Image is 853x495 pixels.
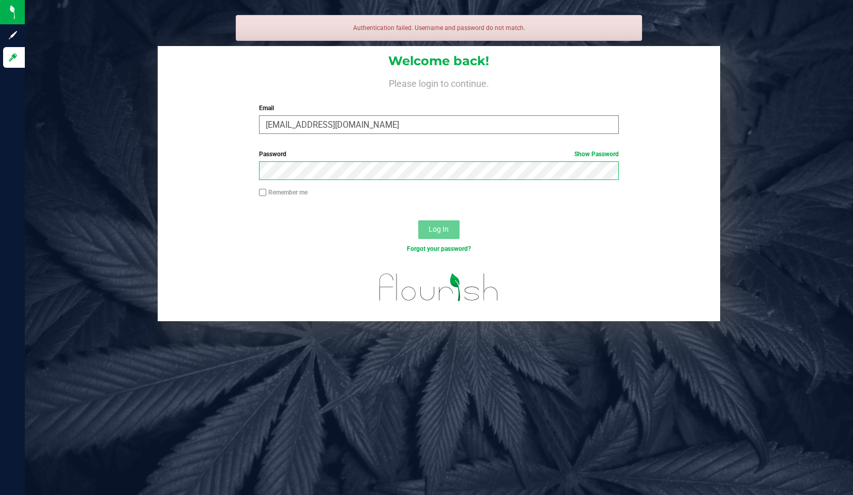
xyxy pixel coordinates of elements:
inline-svg: Sign up [8,30,18,40]
button: Log In [418,220,460,239]
span: Log In [429,225,449,233]
div: Authentication failed. Username and password do not match. [236,15,642,41]
label: Remember me [259,188,308,197]
a: Forgot your password? [407,245,471,252]
input: Remember me [259,189,266,196]
label: Email [259,103,618,113]
inline-svg: Log in [8,52,18,63]
span: Password [259,151,286,158]
a: Show Password [574,151,619,158]
h1: Welcome back! [158,54,720,68]
h4: Please login to continue. [158,77,720,89]
img: flourish_logo.svg [369,265,509,310]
